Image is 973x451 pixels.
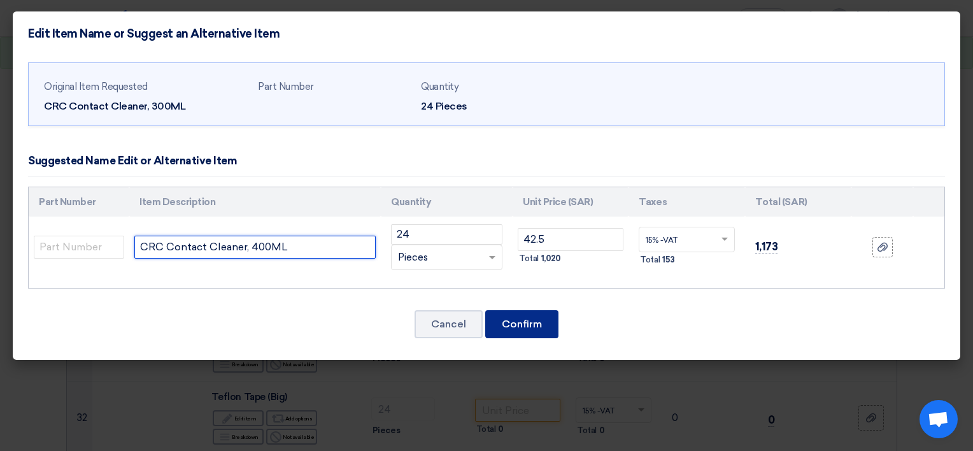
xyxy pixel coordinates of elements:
span: 153 [662,254,675,266]
th: Part Number [29,187,129,217]
span: Total [519,252,539,265]
button: Confirm [485,310,558,338]
div: Open chat [920,400,958,438]
div: CRC Contact Cleaner, 300ML [44,99,248,114]
span: Pieces [398,250,428,265]
span: 1,173 [755,240,778,254]
th: Total (SAR) [745,187,851,217]
ng-select: VAT [639,227,734,252]
button: Cancel [415,310,483,338]
div: Suggested Name Edit or Alternative Item [28,153,237,169]
h4: Edit Item Name or Suggest an Alternative Item [28,27,280,41]
span: 1,020 [541,252,561,265]
input: Unit Price [518,228,623,251]
div: Part Number [258,80,411,94]
div: Original Item Requested [44,80,248,94]
div: Quantity [421,80,574,94]
span: Total [640,254,660,266]
th: Taxes [629,187,744,217]
th: Quantity [381,187,513,217]
input: Add Item Description [134,236,376,259]
input: RFQ_STEP1.ITEMS.2.AMOUNT_TITLE [391,224,502,245]
input: Part Number [34,236,124,259]
div: 24 Pieces [421,99,574,114]
th: Unit Price (SAR) [513,187,629,217]
th: Item Description [129,187,381,217]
